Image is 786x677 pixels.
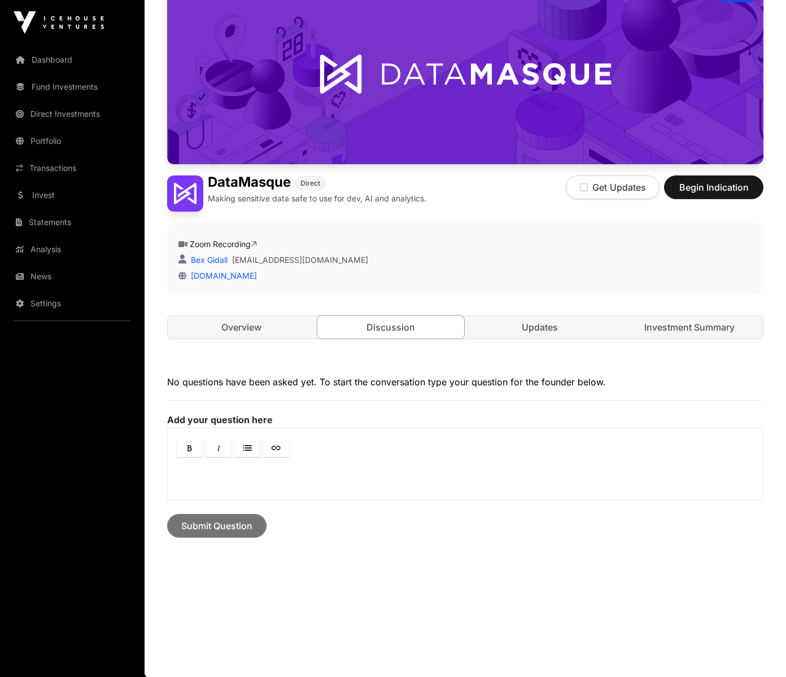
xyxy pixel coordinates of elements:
[177,438,203,457] a: Bold
[730,623,786,677] iframe: Chat Widget
[9,74,136,99] a: Fund Investments
[9,129,136,153] a: Portfolio
[186,271,257,280] a: [DOMAIN_NAME]
[9,156,136,181] a: Transactions
[189,255,228,265] a: Bex Gidall
[208,175,291,191] h1: DataMasque
[14,11,104,34] img: Icehouse Ventures Logo
[263,438,289,457] a: Link
[9,237,136,262] a: Analysis
[664,187,763,198] a: Begin Indication
[9,210,136,235] a: Statements
[9,47,136,72] a: Dashboard
[167,375,763,389] p: No questions have been asked yet. To start the conversation type your question for the founder be...
[167,175,203,212] img: DataMasque
[208,193,426,204] p: Making sensitive data safe to use for dev, AI and analytics.
[232,254,368,266] a: [EMAIL_ADDRESS][DOMAIN_NAME]
[9,102,136,126] a: Direct Investments
[206,438,232,457] a: Italic
[466,316,614,338] a: Updates
[678,181,749,194] span: Begin Indication
[566,175,660,199] button: Get Updates
[300,179,320,188] span: Direct
[168,316,315,338] a: Overview
[190,239,257,249] a: Zoom Recording
[9,264,136,289] a: News
[9,291,136,316] a: Settings
[234,438,260,457] a: Lists
[664,175,763,199] button: Begin Indication
[167,414,763,425] label: Add your question here
[317,315,465,339] a: Discussion
[9,183,136,208] a: Invest
[616,316,763,338] a: Investment Summary
[168,316,763,338] nav: Tabs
